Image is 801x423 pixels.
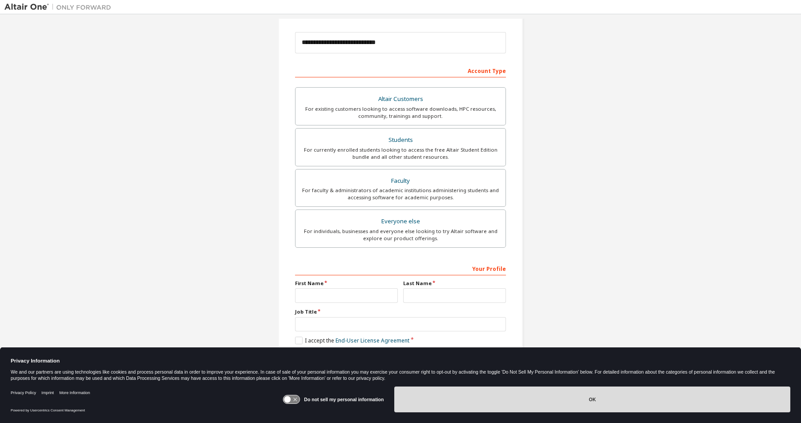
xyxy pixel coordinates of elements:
[301,134,500,146] div: Students
[295,308,506,315] label: Job Title
[336,337,409,344] a: End-User License Agreement
[403,280,506,287] label: Last Name
[301,93,500,105] div: Altair Customers
[301,187,500,201] div: For faculty & administrators of academic institutions administering students and accessing softwa...
[295,280,398,287] label: First Name
[301,215,500,228] div: Everyone else
[4,3,116,12] img: Altair One
[301,175,500,187] div: Faculty
[301,228,500,242] div: For individuals, businesses and everyone else looking to try Altair software and explore our prod...
[301,146,500,161] div: For currently enrolled students looking to access the free Altair Student Edition bundle and all ...
[301,105,500,120] div: For existing customers looking to access software downloads, HPC resources, community, trainings ...
[295,337,409,344] label: I accept the
[295,63,506,77] div: Account Type
[295,261,506,275] div: Your Profile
